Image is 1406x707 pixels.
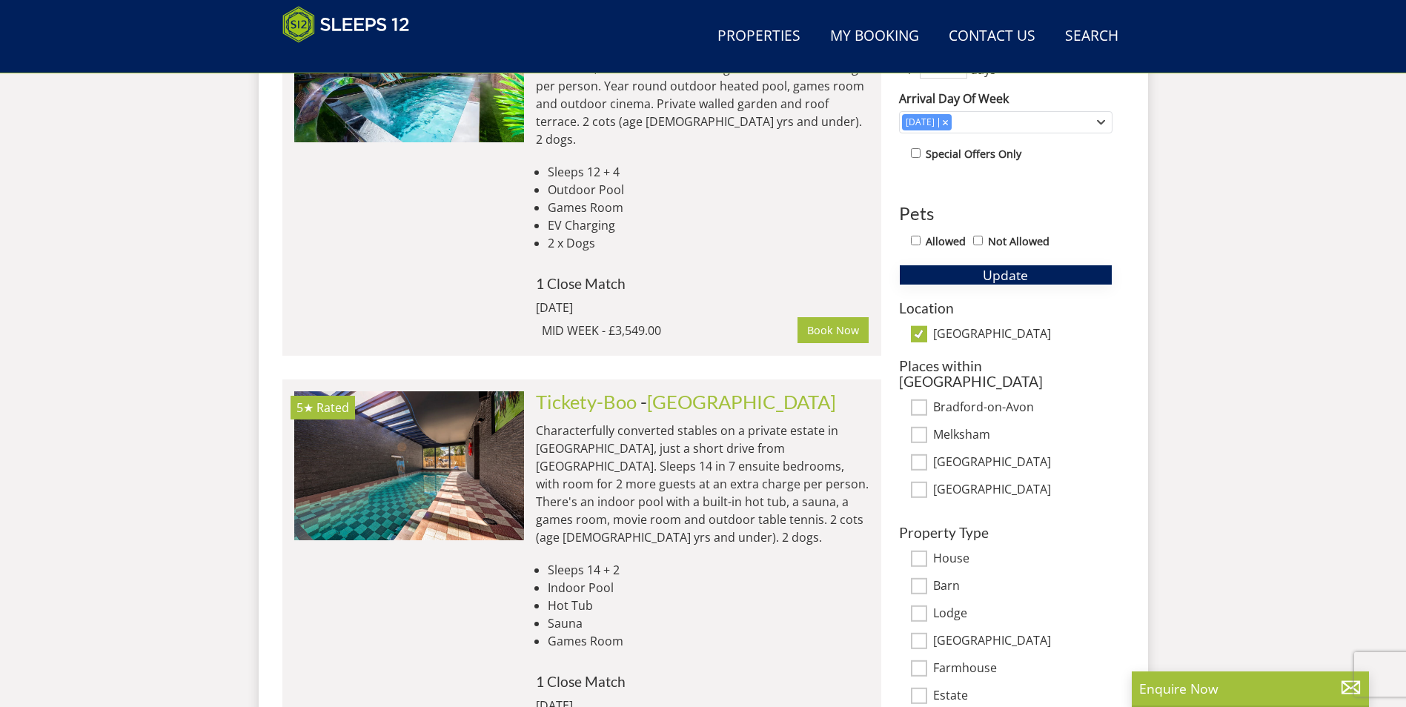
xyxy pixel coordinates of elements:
div: [DATE] [536,299,736,316]
div: Combobox [899,111,1112,133]
h3: Pets [899,204,1112,223]
a: Book Now [797,317,869,342]
h4: 1 Close Match [536,674,869,689]
a: [GEOGRAPHIC_DATA] [647,391,836,413]
label: Farmhouse [933,661,1112,677]
li: Hot Tub [548,597,869,614]
p: Characterfully converted stables on a private estate in [GEOGRAPHIC_DATA], just a short drive fro... [536,422,869,546]
h4: 1 Close Match [536,276,869,291]
span: Update [983,266,1028,284]
label: Special Offers Only [926,146,1021,162]
h3: Property Type [899,525,1112,540]
li: EV Charging [548,216,869,234]
label: Estate [933,688,1112,705]
label: [GEOGRAPHIC_DATA] [933,455,1112,471]
label: Lodge [933,606,1112,623]
li: Outdoor Pool [548,181,869,199]
label: Melksham [933,428,1112,444]
img: Sleeps 12 [282,6,410,43]
label: [GEOGRAPHIC_DATA] [933,327,1112,343]
label: Barn [933,579,1112,595]
li: Sleeps 12 + 4 [548,163,869,181]
p: Enquire Now [1139,679,1362,698]
label: Bradford-on-Avon [933,400,1112,416]
iframe: Customer reviews powered by Trustpilot [275,52,431,64]
h3: Places within [GEOGRAPHIC_DATA] [899,358,1112,389]
li: Indoor Pool [548,579,869,597]
label: Arrival Day Of Week [899,90,1112,107]
span: - [640,391,836,413]
label: Allowed [926,233,966,250]
a: Tickety-Boo [536,391,637,413]
a: Contact Us [943,20,1041,53]
label: House [933,551,1112,568]
li: Sleeps 14 + 2 [548,561,869,579]
li: Games Room [548,632,869,650]
span: Rated [316,399,349,416]
label: Not Allowed [988,233,1049,250]
label: [GEOGRAPHIC_DATA] [933,634,1112,650]
label: [GEOGRAPHIC_DATA] [933,482,1112,499]
img: tickety-boo-wiltshire-home-holiday-accommodation-bbq-sleeps-14.original.jpg [294,391,524,540]
div: [DATE] [902,116,938,129]
li: 2 x Dogs [548,234,869,252]
a: Properties [712,20,806,53]
button: Update [899,265,1112,285]
span: Tickety-Boo has a 5 star rating under the Quality in Tourism Scheme [296,399,314,416]
a: My Booking [824,20,925,53]
li: Games Room [548,199,869,216]
div: MID WEEK - £3,549.00 [542,322,798,339]
a: 5★ Rated [294,391,524,540]
li: Sauna [548,614,869,632]
a: Search [1059,20,1124,53]
h3: Location [899,300,1112,316]
p: Contemporary holiday house in [GEOGRAPHIC_DATA], not far from [GEOGRAPHIC_DATA]. Sleeps 12 in 6 e... [536,24,869,148]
